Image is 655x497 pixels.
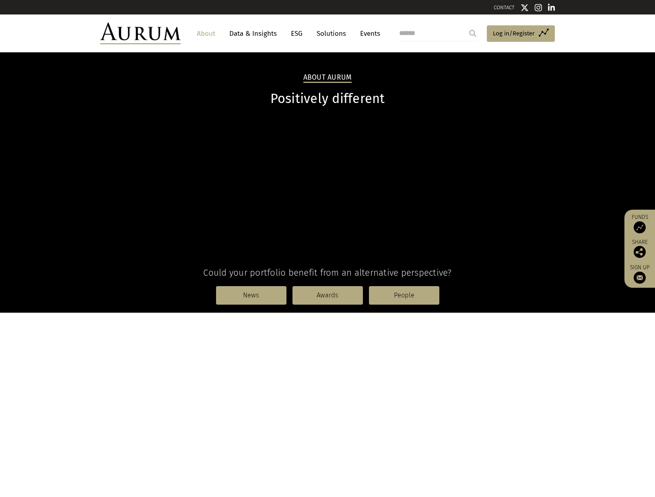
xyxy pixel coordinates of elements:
[634,272,646,284] img: Sign up to our newsletter
[521,4,529,12] img: Twitter icon
[287,26,307,41] a: ESG
[100,267,555,278] h4: Could your portfolio benefit from an alternative perspective?
[487,25,555,42] a: Log in/Register
[634,246,646,258] img: Share this post
[548,4,555,12] img: Linkedin icon
[465,25,481,41] input: Submit
[535,4,542,12] img: Instagram icon
[634,221,646,233] img: Access Funds
[225,26,281,41] a: Data & Insights
[628,214,651,233] a: Funds
[313,26,350,41] a: Solutions
[100,23,181,44] img: Aurum
[193,26,219,41] a: About
[100,91,555,107] h1: Positively different
[628,239,651,258] div: Share
[494,4,515,10] a: CONTACT
[493,29,535,38] span: Log in/Register
[356,26,380,41] a: Events
[369,286,439,305] a: People
[292,286,363,305] a: Awards
[628,264,651,284] a: Sign up
[216,286,286,305] a: News
[303,73,352,83] h2: About Aurum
